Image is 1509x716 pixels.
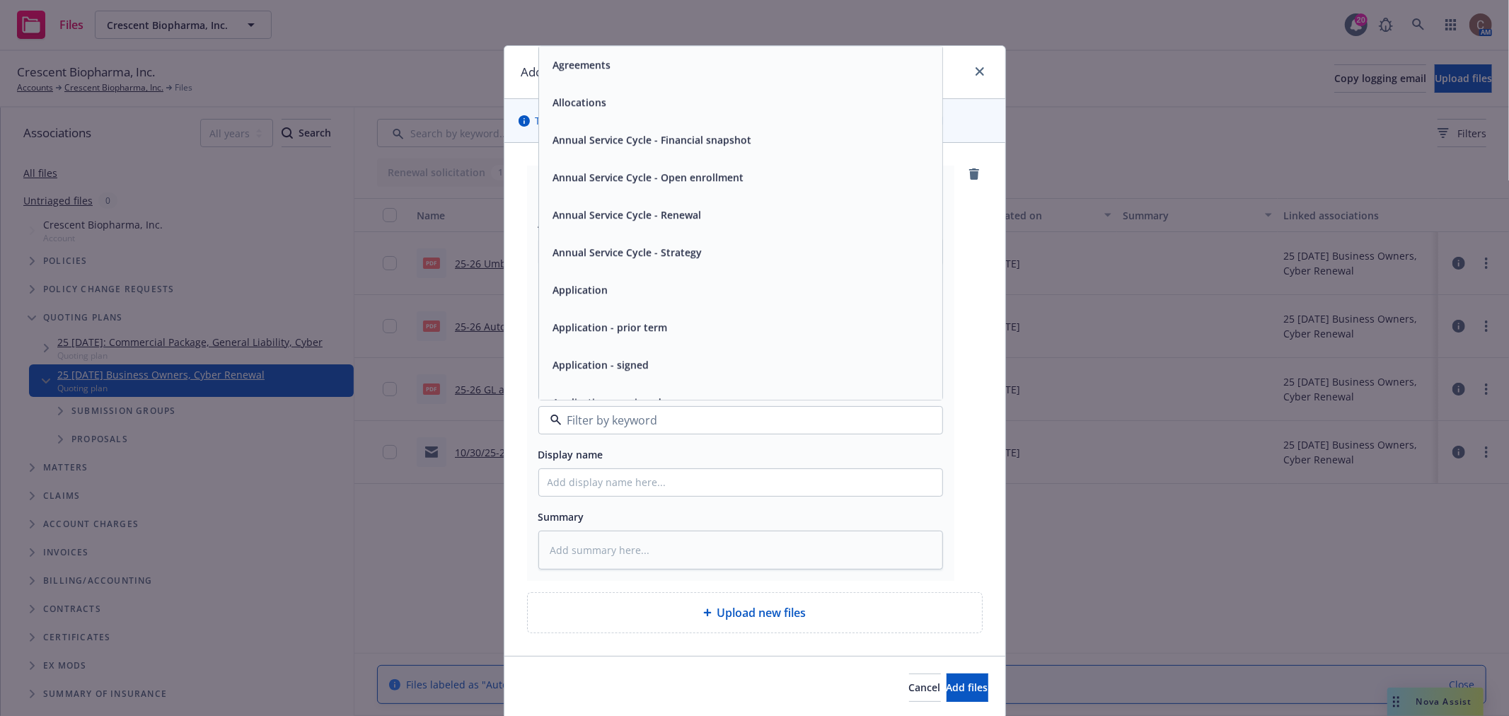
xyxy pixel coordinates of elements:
[909,681,941,694] span: Cancel
[553,57,611,72] button: Agreements
[971,63,988,80] a: close
[553,170,744,185] button: Annual Service Cycle - Open enrollment
[553,395,662,410] button: Application - unsigned
[553,245,703,260] button: Annual Service Cycle - Strategy
[966,166,983,183] a: remove
[947,681,988,694] span: Add files
[553,320,668,335] button: Application - prior term
[521,63,569,81] h1: Add files
[553,132,752,147] button: Annual Service Cycle - Financial snapshot
[562,412,914,429] input: Filter by keyword
[553,207,702,222] button: Annual Service Cycle - Renewal
[539,469,942,496] input: Add display name here...
[909,674,941,702] button: Cancel
[538,448,603,461] span: Display name
[553,357,649,372] button: Application - signed
[717,604,806,621] span: Upload new files
[553,282,608,297] button: Application
[947,674,988,702] button: Add files
[536,113,944,128] span: The uploaded files will be associated with
[538,510,584,524] span: Summary
[527,592,983,633] div: Upload new files
[553,95,607,110] button: Allocations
